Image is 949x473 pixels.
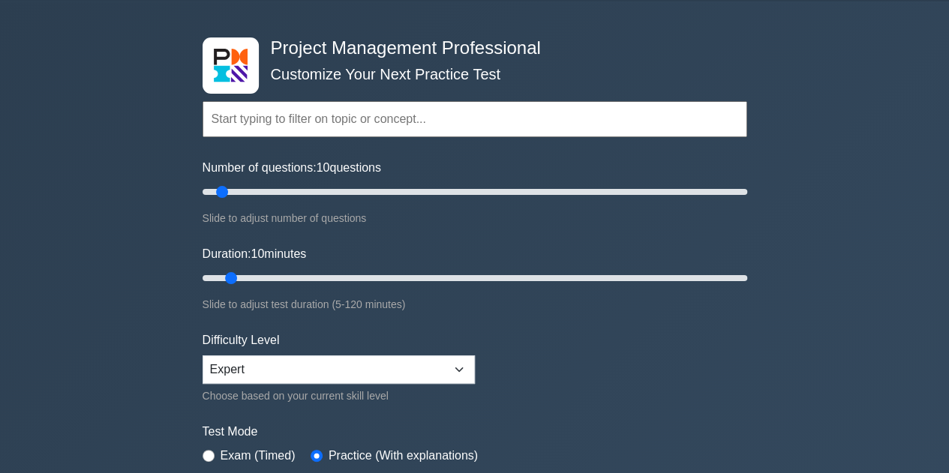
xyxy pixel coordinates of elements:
span: 10 [251,247,264,260]
div: Slide to adjust number of questions [203,209,747,227]
h4: Project Management Professional [265,37,674,59]
label: Exam (Timed) [221,447,296,465]
label: Duration: minutes [203,245,307,263]
span: 10 [317,161,330,174]
label: Number of questions: questions [203,159,381,177]
label: Difficulty Level [203,331,280,349]
input: Start typing to filter on topic or concept... [203,101,747,137]
label: Practice (With explanations) [329,447,478,465]
div: Choose based on your current skill level [203,387,475,405]
div: Slide to adjust test duration (5-120 minutes) [203,295,747,313]
label: Test Mode [203,423,747,441]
